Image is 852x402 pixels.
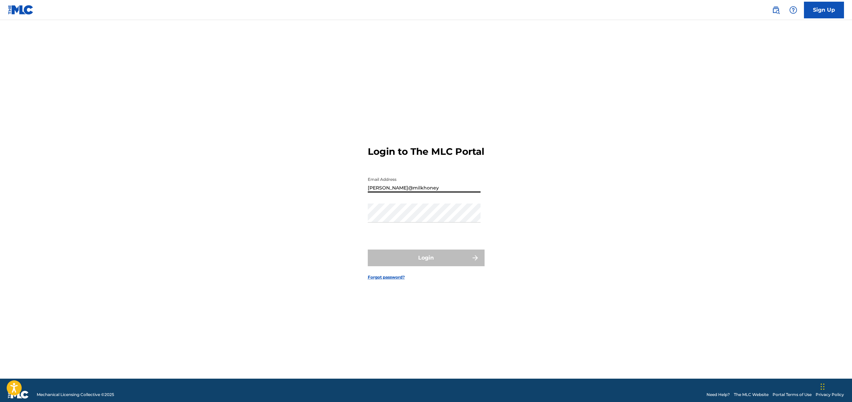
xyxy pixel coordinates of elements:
[706,392,730,398] a: Need Help?
[8,5,34,15] img: MLC Logo
[804,2,844,18] a: Sign Up
[37,392,114,398] span: Mechanical Licensing Collective © 2025
[8,391,29,399] img: logo
[787,3,800,17] div: Help
[772,6,780,14] img: search
[789,6,797,14] img: help
[734,392,769,398] a: The MLC Website
[816,392,844,398] a: Privacy Policy
[773,392,812,398] a: Portal Terms of Use
[368,146,484,157] h3: Login to The MLC Portal
[821,377,825,397] div: Drag
[819,370,852,402] iframe: Chat Widget
[368,274,405,280] a: Forgot password?
[769,3,783,17] a: Public Search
